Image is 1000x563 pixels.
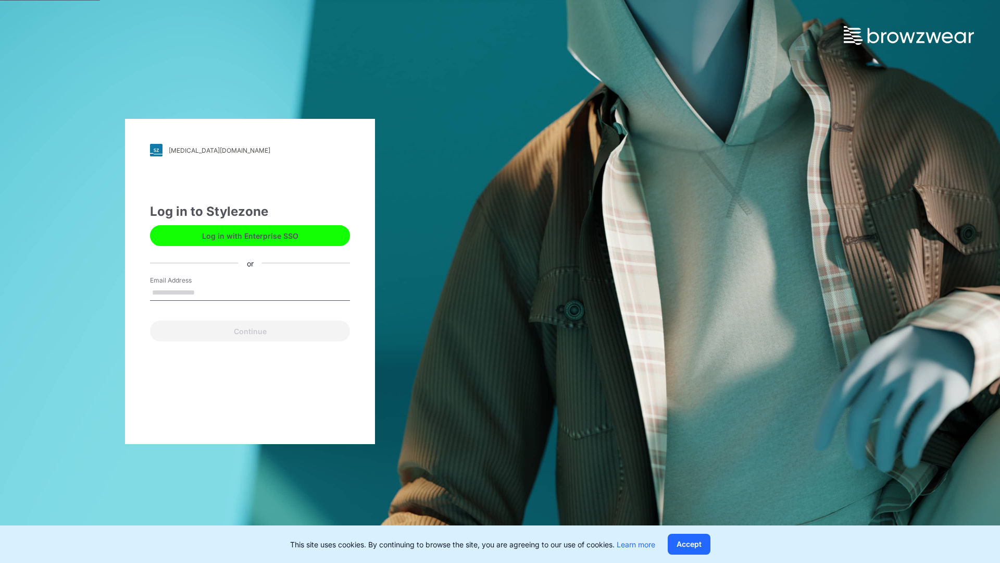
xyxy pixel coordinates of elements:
[150,144,350,156] a: [MEDICAL_DATA][DOMAIN_NAME]
[150,144,162,156] img: svg+xml;base64,PHN2ZyB3aWR0aD0iMjgiIGhlaWdodD0iMjgiIHZpZXdCb3g9IjAgMCAyOCAyOCIgZmlsbD0ibm9uZSIgeG...
[150,225,350,246] button: Log in with Enterprise SSO
[239,258,262,268] div: or
[150,202,350,221] div: Log in to Stylezone
[668,534,710,555] button: Accept
[844,26,974,45] img: browzwear-logo.73288ffb.svg
[290,539,655,550] p: This site uses cookies. By continuing to browse the site, you are agreeing to our use of cookies.
[169,146,270,154] div: [MEDICAL_DATA][DOMAIN_NAME]
[150,276,223,285] label: Email Address
[617,540,655,549] a: Learn more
